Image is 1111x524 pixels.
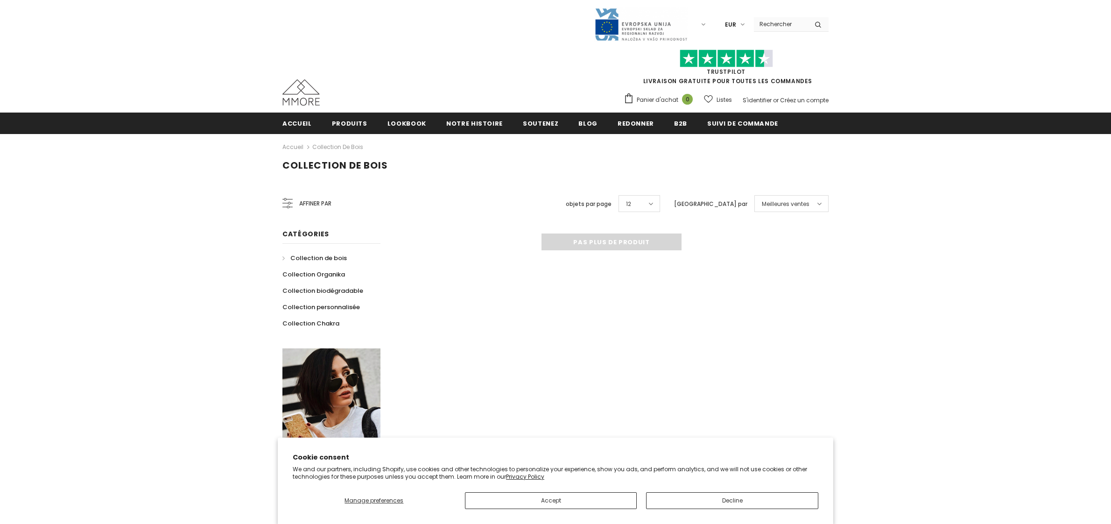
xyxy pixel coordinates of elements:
span: B2B [674,119,687,128]
span: Collection personnalisée [282,303,360,312]
span: Collection de bois [290,254,347,262]
a: Suivi de commande [707,113,778,134]
span: soutenez [523,119,558,128]
a: Collection de bois [312,143,363,151]
img: Faites confiance aux étoiles pilotes [680,50,773,68]
a: Collection Chakra [282,315,339,332]
button: Manage preferences [293,492,456,509]
a: Collection personnalisée [282,299,360,315]
span: Manage preferences [345,496,403,504]
a: Javni Razpis [594,20,688,28]
a: Listes [704,92,732,108]
span: Panier d'achat [637,95,678,105]
label: [GEOGRAPHIC_DATA] par [674,199,747,209]
span: Accueil [282,119,312,128]
a: Panier d'achat 0 [624,93,697,107]
span: Listes [717,95,732,105]
input: Search Site [754,17,808,31]
a: Blog [578,113,598,134]
a: Privacy Policy [506,473,544,481]
img: Cas MMORE [282,79,320,106]
span: Collection Organika [282,270,345,279]
a: S'identifier [743,96,772,104]
span: Lookbook [387,119,426,128]
p: We and our partners, including Shopify, use cookies and other technologies to personalize your ex... [293,466,818,480]
a: Accueil [282,142,303,153]
a: Notre histoire [446,113,503,134]
span: Blog [578,119,598,128]
span: or [773,96,779,104]
span: Affiner par [299,198,331,209]
span: Suivi de commande [707,119,778,128]
button: Decline [646,492,818,509]
span: Catégories [282,229,329,239]
span: Notre histoire [446,119,503,128]
a: Collection Organika [282,266,345,283]
span: Produits [332,119,367,128]
span: Collection biodégradable [282,286,363,295]
span: EUR [725,20,736,29]
span: Redonner [618,119,654,128]
span: Meilleures ventes [762,199,809,209]
a: Accueil [282,113,312,134]
button: Accept [465,492,637,509]
span: 12 [626,199,631,209]
a: B2B [674,113,687,134]
span: LIVRAISON GRATUITE POUR TOUTES LES COMMANDES [624,54,829,85]
a: Redonner [618,113,654,134]
span: Collection de bois [282,159,388,172]
a: Créez un compte [780,96,829,104]
a: soutenez [523,113,558,134]
img: Javni Razpis [594,7,688,42]
a: Collection biodégradable [282,283,363,299]
label: objets par page [566,199,612,209]
a: TrustPilot [707,68,745,76]
span: Collection Chakra [282,319,339,328]
a: Produits [332,113,367,134]
span: 0 [682,94,693,105]
a: Collection de bois [282,250,347,266]
h2: Cookie consent [293,453,818,462]
a: Lookbook [387,113,426,134]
